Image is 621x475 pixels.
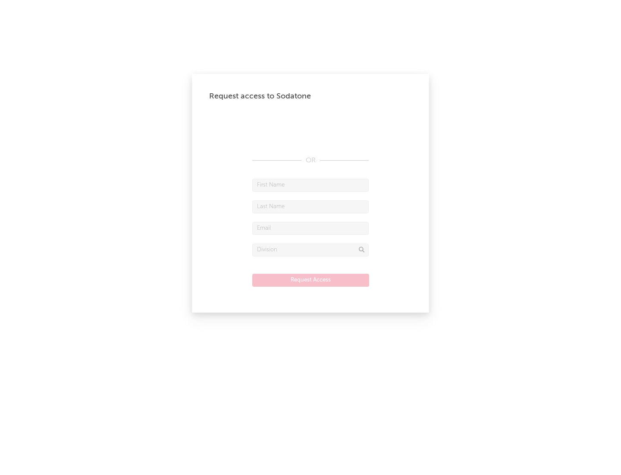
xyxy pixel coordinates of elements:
button: Request Access [252,274,369,287]
input: Email [252,222,369,235]
div: OR [252,155,369,166]
div: Request access to Sodatone [209,91,412,101]
input: First Name [252,179,369,192]
input: Last Name [252,200,369,213]
input: Division [252,244,369,256]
